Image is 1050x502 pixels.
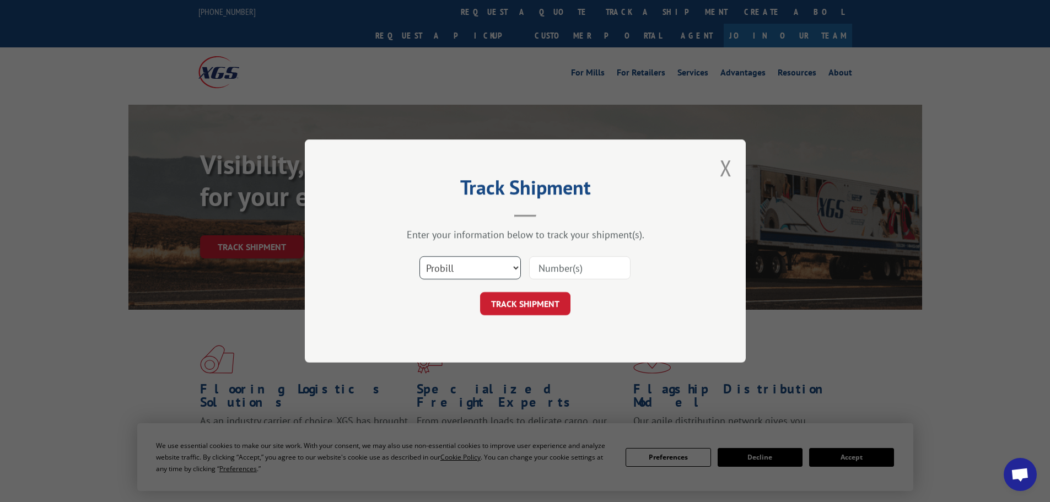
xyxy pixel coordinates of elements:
[529,256,631,279] input: Number(s)
[720,153,732,182] button: Close modal
[480,292,570,315] button: TRACK SHIPMENT
[360,228,691,241] div: Enter your information below to track your shipment(s).
[360,180,691,201] h2: Track Shipment
[1004,458,1037,491] div: Open chat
